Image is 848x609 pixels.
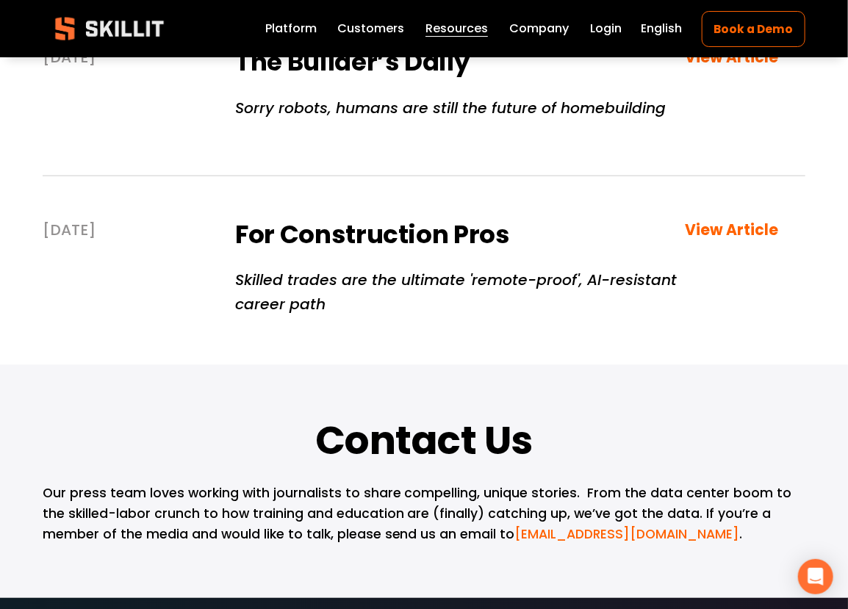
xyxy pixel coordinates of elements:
[43,47,96,68] span: [DATE]
[43,7,176,51] img: Skillit
[425,18,488,38] a: folder dropdown
[515,526,740,544] span: [EMAIL_ADDRESS][DOMAIN_NAME]
[265,18,317,38] a: Platform
[338,18,405,38] a: Customers
[642,20,683,37] span: English
[509,18,569,38] a: Company
[235,44,470,79] strong: The Builder’s Daily
[590,18,622,38] a: Login
[235,217,510,252] strong: For Construction Pros
[702,11,805,47] a: Book a Demo
[798,559,833,594] div: Open Intercom Messenger
[235,270,681,314] em: Skilled trades are the ultimate 'remote-proof', AI-resistant career path
[685,47,778,68] a: View Article
[43,220,96,240] span: [DATE]
[315,414,533,469] strong: Contact Us
[425,20,488,37] span: Resources
[235,98,666,118] em: Sorry robots, humans are still the future of homebuilding
[642,18,683,38] div: language picker
[43,483,806,545] p: Our press team loves working with journalists to share compelling, unique stories. From the data ...
[685,220,778,240] a: View Article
